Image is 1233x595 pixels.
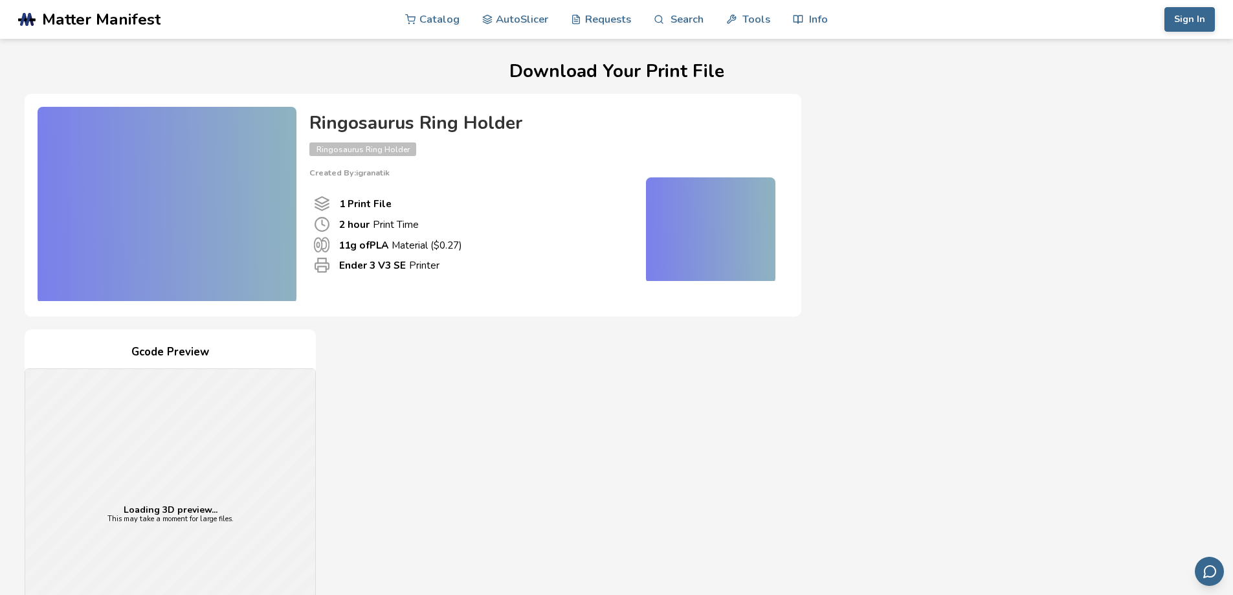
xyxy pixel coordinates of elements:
span: Matter Manifest [42,10,161,28]
b: 1 Print File [339,197,392,210]
h4: Ringosaurus Ring Holder [309,113,775,133]
p: This may take a moment for large files. [107,515,234,524]
button: Send feedback via email [1195,557,1224,586]
b: 11 g of PLA [339,238,388,252]
span: Printer [314,257,330,273]
h4: Gcode Preview [25,342,316,363]
p: Material ($ 0.27 ) [339,238,462,252]
button: Sign In [1164,7,1215,32]
span: Material Used [314,237,329,253]
p: Print Time [339,218,419,231]
b: 2 hour [339,218,370,231]
span: Ringosaurus Ring Holder [309,142,416,156]
p: Printer [339,258,439,272]
span: Number Of Print files [314,196,330,212]
h1: Download Your Print File [25,62,1208,82]
p: Created By: igranatik [309,168,775,177]
span: Print Time [314,216,330,232]
b: Ender 3 V3 SE [339,258,406,272]
p: Loading 3D preview... [107,505,234,515]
